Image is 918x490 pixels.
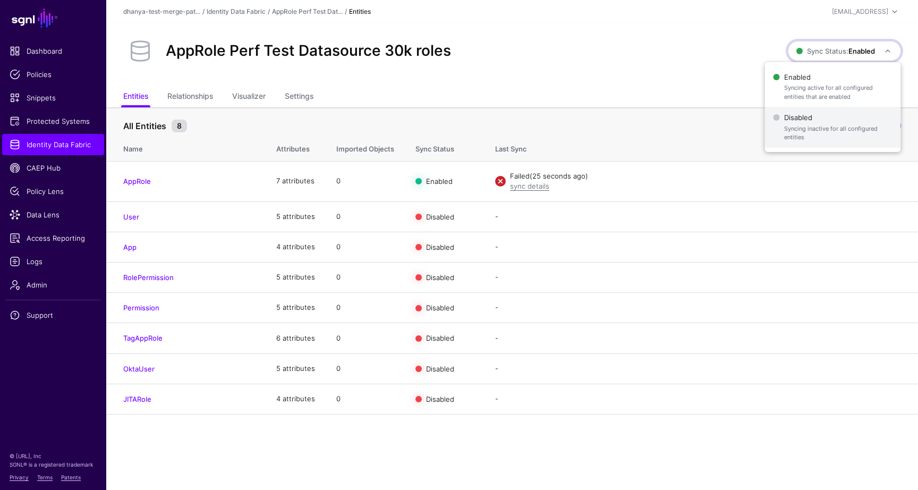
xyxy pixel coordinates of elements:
td: 0 [326,161,405,201]
a: SGNL [6,6,100,30]
a: Patents [61,474,81,480]
div: / [266,7,272,16]
span: Disabled [426,303,454,312]
span: Support [10,310,97,320]
td: 0 [326,323,405,353]
span: Snippets [10,92,97,103]
p: SGNL® is a registered trademark [10,460,97,469]
a: AppRole [123,177,151,185]
span: Policy Lens [10,186,97,197]
td: 5 attributes [266,293,326,323]
a: TagAppRole [123,334,163,342]
a: OktaUser [123,365,155,373]
span: Data Lens [10,209,97,220]
span: Enabled [426,177,453,185]
strong: Entities [349,7,371,15]
span: Protected Systems [10,116,97,126]
span: Dashboard [10,46,97,56]
span: Syncing active for all configured entities that are enabled [784,83,892,101]
td: 5 attributes [266,201,326,232]
span: Policies [10,69,97,80]
td: 6 attributes [266,323,326,353]
a: Policy Lens [2,181,104,202]
app-datasources-item-entities-syncstatus: - [495,242,498,251]
span: Disabled [426,273,454,282]
a: Permission [123,303,159,312]
td: 0 [326,201,405,232]
a: Data Lens [2,204,104,225]
span: Disabled [426,242,454,251]
a: Dashboard [2,40,104,62]
a: Policies [2,64,104,85]
td: 7 attributes [266,161,326,201]
a: User [123,213,139,221]
a: Privacy [10,474,29,480]
a: Entities [123,87,148,107]
app-datasources-item-entities-syncstatus: - [495,394,498,403]
td: 4 attributes [266,232,326,262]
span: CAEP Hub [10,163,97,173]
a: Identity Data Fabric [2,134,104,155]
a: Protected Systems [2,111,104,132]
app-datasources-item-entities-syncstatus: - [495,273,498,281]
a: App [123,243,137,251]
a: JITARole [123,395,151,403]
th: Imported Objects [326,133,405,161]
strong: Enabled [848,47,875,55]
a: dhanya-test-merge-pat... [123,7,200,15]
a: Visualizer [232,87,266,107]
a: RolePermission [123,273,174,282]
td: 5 attributes [266,353,326,384]
a: Settings [285,87,313,107]
span: Admin [10,280,97,290]
a: Admin [2,274,104,295]
a: Access Reporting [2,227,104,249]
p: © [URL], Inc [10,452,97,460]
small: 8 [172,120,187,132]
app-datasources-item-entities-syncstatus: - [495,303,498,311]
span: Logs [10,256,97,267]
div: Failed (25 seconds ago) [510,171,901,182]
a: Terms [37,474,53,480]
span: Disabled [773,110,892,145]
a: Logs [2,251,104,272]
app-datasources-item-entities-syncstatus: - [495,364,498,373]
td: 0 [326,262,405,292]
a: CAEP Hub [2,157,104,179]
td: 0 [326,353,405,384]
span: Disabled [426,212,454,221]
th: Sync Status [405,133,484,161]
th: Attributes [266,133,326,161]
td: 4 attributes [266,384,326,414]
a: Snippets [2,87,104,108]
button: DisabledSyncing inactive for all configured entities [765,107,901,148]
td: 0 [326,293,405,323]
button: EnabledSyncing active for all configured entities that are enabled [765,66,901,107]
a: Identity Data Fabric [207,7,266,15]
span: Disabled [426,364,454,373]
td: 0 [326,384,405,414]
td: 0 [326,232,405,262]
span: Access Reporting [10,233,97,243]
th: Last Sync [484,133,918,161]
td: 5 attributes [266,262,326,292]
span: Sync Status: [796,47,875,55]
app-datasources-item-entities-syncstatus: - [495,212,498,221]
span: Syncing inactive for all configured entities [784,124,892,142]
div: / [343,7,349,16]
th: Name [106,133,266,161]
span: All Entities [121,120,169,132]
a: sync details [510,182,549,190]
a: Relationships [167,87,213,107]
span: Disabled [426,334,454,342]
span: Identity Data Fabric [10,139,97,150]
a: AppRole Perf Test Dat... [272,7,343,15]
div: / [200,7,207,16]
span: Disabled [426,394,454,403]
div: [EMAIL_ADDRESS] [832,7,888,16]
h2: AppRole Perf Test Datasource 30k roles [166,42,451,60]
app-datasources-item-entities-syncstatus: - [495,334,498,342]
span: Enabled [773,70,892,104]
